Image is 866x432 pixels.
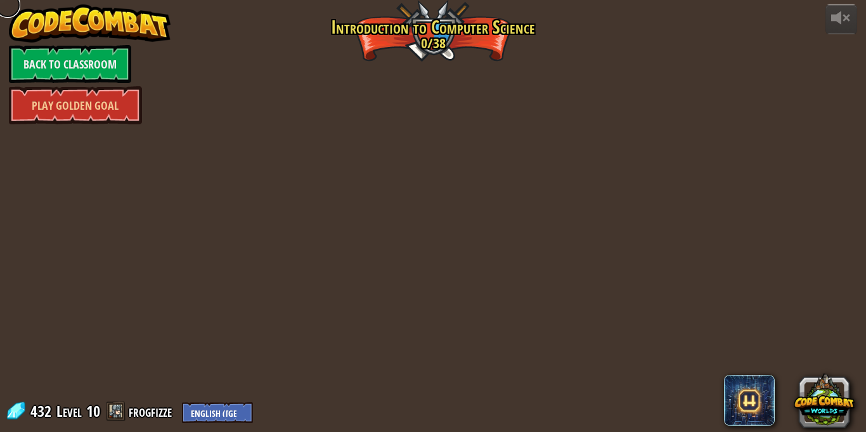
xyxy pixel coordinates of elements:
[129,401,176,421] a: frogfizze
[724,375,775,426] span: CodeCombat AI HackStack
[56,401,82,422] span: Level
[30,401,55,421] span: 432
[794,370,855,431] button: CodeCombat Worlds on Roblox
[9,45,131,83] a: Back to Classroom
[825,4,857,34] button: Adjust volume
[86,401,100,421] span: 10
[9,4,171,43] img: CodeCombat - Learn how to code by playing a game
[9,86,142,124] a: Play Golden Goal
